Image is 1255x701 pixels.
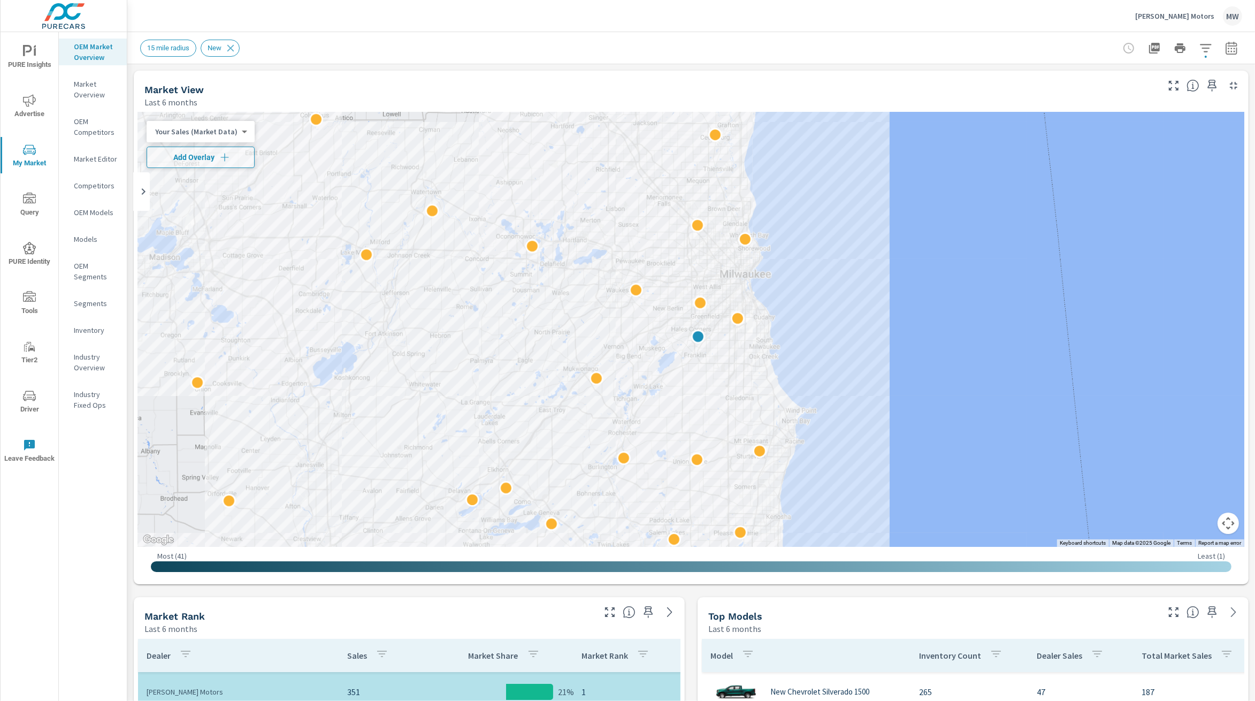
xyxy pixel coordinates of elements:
button: Make Fullscreen [1165,604,1182,621]
p: 1 [581,685,686,698]
span: Advertise [4,94,55,120]
div: MW [1223,6,1242,26]
span: Map data ©2025 Google [1112,540,1170,546]
span: Find the biggest opportunities within your model lineup nationwide. [Source: Market registration ... [1187,606,1199,619]
p: Sales [347,650,367,661]
div: Segments [59,295,127,311]
p: Model [710,650,733,661]
span: Save this to your personalized report [640,604,657,621]
p: Models [74,234,118,245]
p: OEM Segments [74,261,118,282]
div: Industry Overview [59,349,127,376]
h5: Market View [144,84,204,95]
p: Market Rank [581,650,628,661]
div: OEM Market Overview [59,39,127,65]
span: 15 mile radius [141,44,196,52]
button: Minimize Widget [1225,77,1242,94]
p: Industry Overview [74,352,118,373]
p: Segments [74,298,118,309]
p: [PERSON_NAME] Motors [147,687,330,697]
p: OEM Competitors [74,116,118,138]
p: Dealer [147,650,171,661]
span: New [201,44,228,52]
h5: Market Rank [144,611,205,622]
button: Make Fullscreen [601,604,618,621]
p: 21% [558,685,575,698]
a: See more details in report [661,604,678,621]
div: Market Overview [59,76,127,103]
div: Competitors [59,178,127,194]
div: Inventory [59,322,127,338]
span: Driver [4,390,55,416]
span: Tier2 [4,340,55,367]
div: Your Sales (Market Data) [147,127,246,137]
span: Save this to your personalized report [1204,604,1221,621]
a: Terms (opens in new tab) [1177,540,1192,546]
button: Apply Filters [1195,37,1216,59]
p: Your Sales (Market Data) [155,127,238,136]
h5: Top Models [708,611,762,622]
p: Inventory Count [919,650,981,661]
div: nav menu [1,32,58,475]
a: Open this area in Google Maps (opens a new window) [141,533,176,547]
span: Save this to your personalized report [1204,77,1221,94]
button: "Export Report to PDF" [1144,37,1165,59]
p: Last 6 months [144,96,197,109]
span: My Market [4,143,55,170]
span: Query [4,193,55,219]
div: Industry Fixed Ops [59,386,127,413]
span: Find the biggest opportunities in your market for your inventory. Understand by postal code where... [1187,79,1199,92]
p: Last 6 months [708,622,761,635]
div: New [201,40,240,57]
button: Select Date Range [1221,37,1242,59]
img: Google [141,533,176,547]
p: Inventory [74,325,118,336]
span: Tools [4,291,55,317]
p: Least ( 1 ) [1198,551,1225,561]
p: 265 [919,685,1020,698]
p: [PERSON_NAME] Motors [1135,11,1214,21]
p: Most ( 41 ) [157,551,187,561]
a: See more details in report [1225,604,1242,621]
p: Industry Fixed Ops [74,389,118,410]
div: Models [59,231,127,247]
p: 47 [1037,685,1124,698]
p: Market Share [469,650,518,661]
button: Map camera controls [1218,513,1239,534]
span: PURE Identity [4,242,55,268]
span: Leave Feedback [4,439,55,465]
span: Add Overlay [151,152,250,163]
p: 187 [1142,685,1255,698]
p: Last 6 months [144,622,197,635]
p: New Chevrolet Silverado 1500 [770,687,869,697]
button: Print Report [1169,37,1191,59]
div: OEM Competitors [59,113,127,140]
p: OEM Market Overview [74,41,118,63]
p: Market Editor [74,154,118,164]
p: Market Overview [74,79,118,100]
div: OEM Models [59,204,127,220]
p: 351 [347,685,431,698]
div: OEM Segments [59,258,127,285]
button: Add Overlay [147,147,255,168]
span: PURE Insights [4,45,55,71]
p: Dealer Sales [1037,650,1082,661]
button: Make Fullscreen [1165,77,1182,94]
div: Market Editor [59,151,127,167]
button: Keyboard shortcuts [1060,539,1106,547]
a: Report a map error [1198,540,1241,546]
p: OEM Models [74,207,118,218]
p: Total Market Sales [1142,650,1212,661]
p: Competitors [74,180,118,191]
span: Market Rank shows you how you rank, in terms of sales, to other dealerships in your market. “Mark... [623,606,636,619]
